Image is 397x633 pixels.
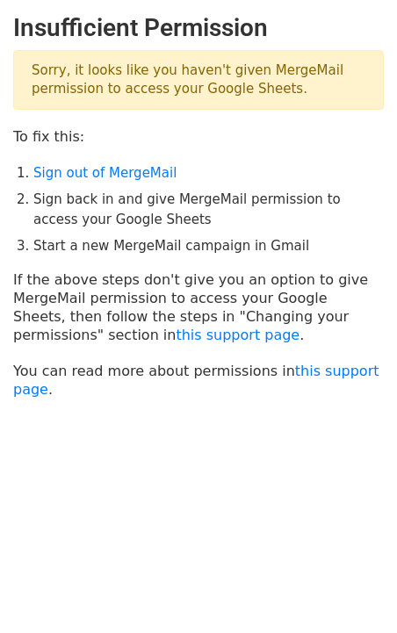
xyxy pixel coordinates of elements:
a: this support page [13,363,379,398]
p: You can read more about permissions in . [13,362,384,399]
p: To fix this: [13,127,384,146]
a: Sign out of MergeMail [33,165,177,181]
h2: Insufficient Permission [13,13,384,43]
p: Sorry, it looks like you haven't given MergeMail permission to access your Google Sheets. [13,50,384,110]
p: If the above steps don't give you an option to give MergeMail permission to access your Google Sh... [13,270,384,344]
li: Start a new MergeMail campaign in Gmail [33,236,384,256]
a: this support page [176,327,300,343]
li: Sign back in and give MergeMail permission to access your Google Sheets [33,190,384,229]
